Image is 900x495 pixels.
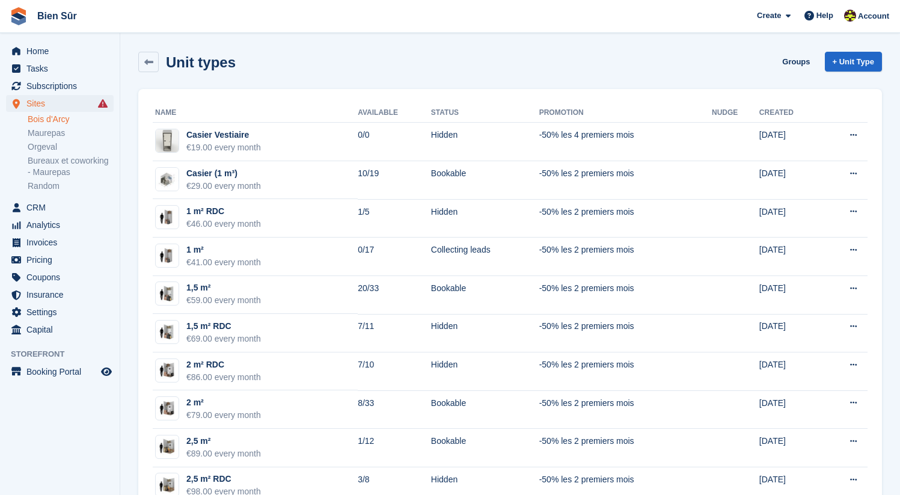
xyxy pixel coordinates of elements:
[6,286,114,303] a: menu
[26,321,99,338] span: Capital
[26,363,99,380] span: Booking Portal
[539,429,712,467] td: -50% les 2 premiers mois
[186,180,261,192] div: €29.00 every month
[156,324,179,341] img: box-1,5m2.jpg
[757,10,781,22] span: Create
[156,476,179,494] img: box-2,5m2.jpg
[26,199,99,216] span: CRM
[32,6,82,26] a: Bien Sûr
[186,256,261,269] div: €41.00 every month
[759,276,822,315] td: [DATE]
[6,60,114,77] a: menu
[26,95,99,112] span: Sites
[358,238,431,276] td: 0/17
[28,155,114,178] a: Bureaux et coworking - Maurepas
[858,10,889,22] span: Account
[26,304,99,321] span: Settings
[186,167,261,180] div: Casier (1 m³)
[156,400,179,417] img: 20-sqft-unit.jpg
[6,199,114,216] a: menu
[777,52,815,72] a: Groups
[186,409,261,422] div: €79.00 every month
[431,429,539,467] td: Bookable
[186,141,261,154] div: €19.00 every month
[28,128,114,139] a: Maurepas
[539,314,712,352] td: -50% les 2 premiers mois
[11,348,120,360] span: Storefront
[431,103,539,123] th: Status
[186,435,261,447] div: 2,5 m²
[539,238,712,276] td: -50% les 2 premiers mois
[99,364,114,379] a: Preview store
[358,103,431,123] th: Available
[358,429,431,467] td: 1/12
[26,43,99,60] span: Home
[431,199,539,238] td: Hidden
[156,168,179,191] img: locker%201m3.jpg
[816,10,833,22] span: Help
[759,390,822,429] td: [DATE]
[98,99,108,108] i: Smart entry sync failures have occurred
[6,321,114,338] a: menu
[156,361,179,379] img: box-2m2.jpg
[825,52,882,72] a: + Unit Type
[759,123,822,161] td: [DATE]
[10,7,28,25] img: stora-icon-8386f47178a22dfd0bd8f6a31ec36ba5ce8667c1dd55bd0f319d3a0aa187defe.svg
[186,371,261,384] div: €86.00 every month
[431,123,539,161] td: Hidden
[6,363,114,380] a: menu
[539,123,712,161] td: -50% les 4 premiers mois
[358,199,431,238] td: 1/5
[186,396,261,409] div: 2 m²
[539,103,712,123] th: Promotion
[26,251,99,268] span: Pricing
[358,390,431,429] td: 8/33
[26,78,99,94] span: Subscriptions
[26,269,99,286] span: Coupons
[759,314,822,352] td: [DATE]
[6,78,114,94] a: menu
[186,320,261,333] div: 1,5 m² RDC
[844,10,856,22] img: Marie Tran
[26,286,99,303] span: Insurance
[539,276,712,315] td: -50% les 2 premiers mois
[186,447,261,460] div: €89.00 every month
[712,103,759,123] th: Nudge
[431,276,539,315] td: Bookable
[26,234,99,251] span: Invoices
[186,281,261,294] div: 1,5 m²
[358,123,431,161] td: 0/0
[759,352,822,391] td: [DATE]
[6,95,114,112] a: menu
[28,180,114,192] a: Random
[153,103,358,123] th: Name
[6,43,114,60] a: menu
[539,161,712,200] td: -50% les 2 premiers mois
[186,205,261,218] div: 1 m² RDC
[156,129,179,152] img: locker%20petit%20casier.png
[539,199,712,238] td: -50% les 2 premiers mois
[28,141,114,153] a: Orgeval
[431,352,539,391] td: Hidden
[186,294,261,307] div: €59.00 every month
[759,199,822,238] td: [DATE]
[431,161,539,200] td: Bookable
[358,161,431,200] td: 10/19
[539,352,712,391] td: -50% les 2 premiers mois
[759,238,822,276] td: [DATE]
[6,217,114,233] a: menu
[156,285,179,303] img: 15-sqft-unit.jpg
[186,358,261,371] div: 2 m² RDC
[186,244,261,256] div: 1 m²
[186,218,261,230] div: €46.00 every month
[156,247,179,265] img: 10-sqft-unit.jpg
[186,129,261,141] div: Casier Vestiaire
[431,314,539,352] td: Hidden
[6,251,114,268] a: menu
[759,429,822,467] td: [DATE]
[6,234,114,251] a: menu
[26,60,99,77] span: Tasks
[156,209,179,226] img: box-1m2.jpg
[26,217,99,233] span: Analytics
[358,276,431,315] td: 20/33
